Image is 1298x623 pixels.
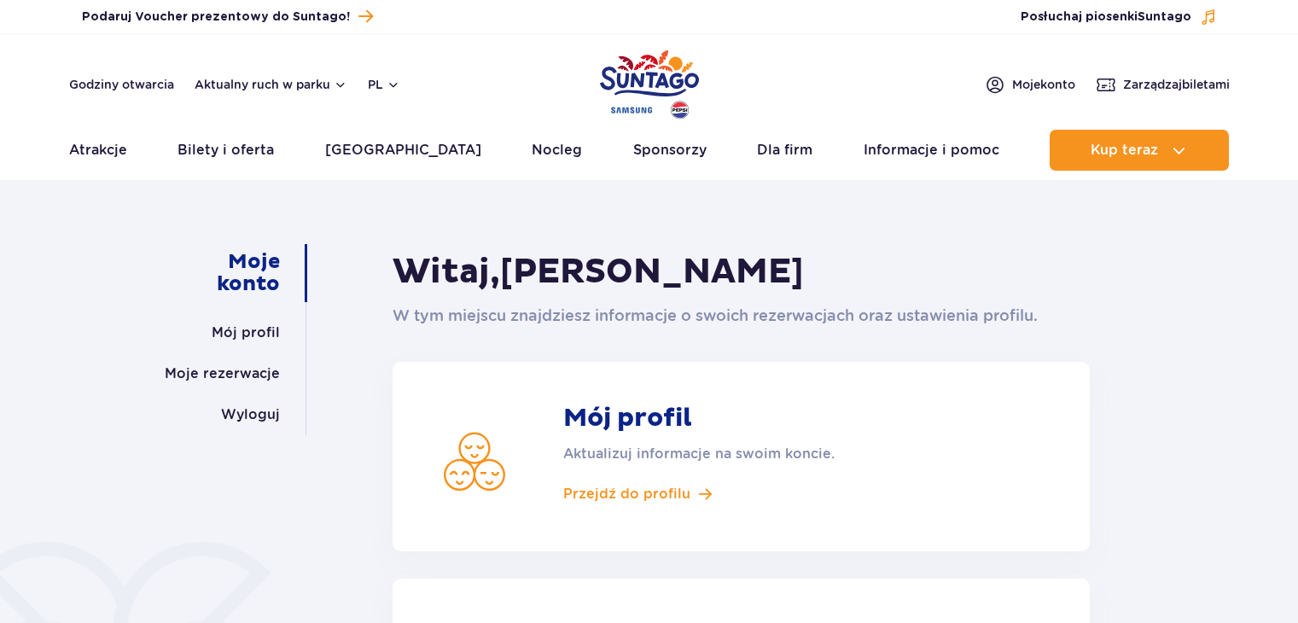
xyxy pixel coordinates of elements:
a: Dla firm [757,130,812,171]
span: Kup teraz [1091,143,1158,158]
button: Aktualny ruch w parku [195,78,347,91]
a: Zarządzajbiletami [1096,74,1230,95]
span: Podaruj Voucher prezentowy do Suntago! [82,9,350,26]
a: Wyloguj [221,394,280,435]
button: Kup teraz [1050,130,1229,171]
a: Park of Poland [600,43,699,121]
p: W tym miejscu znajdziesz informacje o swoich rezerwacjach oraz ustawienia profilu. [393,304,1090,328]
button: pl [368,76,400,93]
span: Przejdź do profilu [563,485,690,504]
a: Atrakcje [69,130,127,171]
span: Suntago [1138,11,1191,23]
span: Posłuchaj piosenki [1021,9,1191,26]
a: Moje konto [169,244,280,302]
a: Mój profil [212,312,280,353]
span: Moje konto [1012,76,1075,93]
strong: Mój profil [563,403,964,434]
a: Podaruj Voucher prezentowy do Suntago! [82,5,373,28]
a: Godziny otwarcia [69,76,174,93]
h1: Witaj, [393,251,1090,294]
span: Zarządzaj biletami [1123,76,1230,93]
a: Sponsorzy [633,130,707,171]
a: [GEOGRAPHIC_DATA] [325,130,481,171]
a: Nocleg [532,130,582,171]
a: Informacje i pomoc [864,130,999,171]
a: Moje rezerwacje [165,353,280,394]
span: [PERSON_NAME] [500,251,804,294]
a: Mojekonto [985,74,1075,95]
p: Aktualizuj informacje na swoim koncie. [563,444,964,464]
button: Posłuchaj piosenkiSuntago [1021,9,1217,26]
a: Przejdź do profilu [563,485,964,504]
a: Bilety i oferta [178,130,274,171]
